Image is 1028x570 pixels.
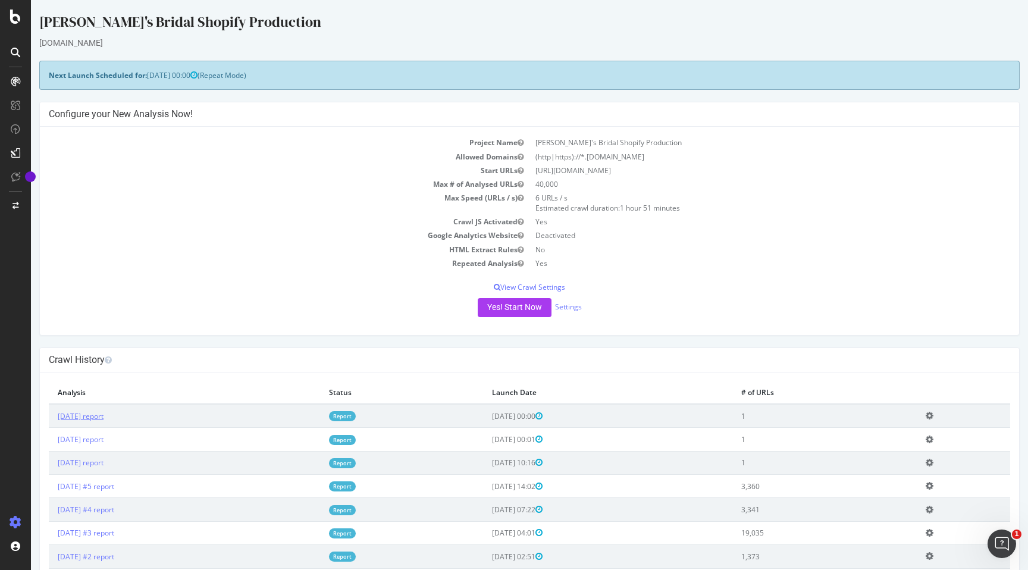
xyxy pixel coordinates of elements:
[18,228,499,242] td: Google Analytics Website
[461,528,512,538] span: [DATE] 04:01
[701,498,886,521] td: 3,341
[8,61,989,90] div: (Repeat Mode)
[27,528,83,538] a: [DATE] #3 report
[18,177,499,191] td: Max # of Analysed URLs
[27,458,73,468] a: [DATE] report
[524,302,551,312] a: Settings
[447,298,521,317] button: Yes! Start Now
[298,458,325,468] a: Report
[27,552,83,562] a: [DATE] #2 report
[298,435,325,445] a: Report
[461,481,512,491] span: [DATE] 14:02
[499,243,979,256] td: No
[461,458,512,468] span: [DATE] 10:16
[18,215,499,228] td: Crawl JS Activated
[298,552,325,562] a: Report
[589,203,649,213] span: 1 hour 51 minutes
[18,256,499,270] td: Repeated Analysis
[18,108,979,120] h4: Configure your New Analysis Now!
[18,150,499,164] td: Allowed Domains
[701,521,886,544] td: 19,035
[1012,530,1021,539] span: 1
[988,530,1016,558] iframe: Intercom live chat
[452,381,702,404] th: Launch Date
[25,171,36,182] div: Tooltip anchor
[499,228,979,242] td: Deactivated
[298,411,325,421] a: Report
[701,545,886,568] td: 1,373
[18,381,289,404] th: Analysis
[499,215,979,228] td: Yes
[8,12,989,37] div: [PERSON_NAME]'s Bridal Shopify Production
[27,434,73,444] a: [DATE] report
[27,481,83,491] a: [DATE] #5 report
[701,475,886,498] td: 3,360
[499,150,979,164] td: (http|https)://*.[DOMAIN_NAME]
[499,191,979,215] td: 6 URLs / s Estimated crawl duration:
[461,552,512,562] span: [DATE] 02:51
[27,411,73,421] a: [DATE] report
[8,37,989,49] div: [DOMAIN_NAME]
[461,411,512,421] span: [DATE] 00:00
[298,481,325,491] a: Report
[461,505,512,515] span: [DATE] 07:22
[18,164,499,177] td: Start URLs
[499,256,979,270] td: Yes
[289,381,452,404] th: Status
[701,451,886,474] td: 1
[18,70,116,80] strong: Next Launch Scheduled for:
[461,434,512,444] span: [DATE] 00:01
[499,164,979,177] td: [URL][DOMAIN_NAME]
[18,243,499,256] td: HTML Extract Rules
[18,282,979,292] p: View Crawl Settings
[298,528,325,538] a: Report
[298,505,325,515] a: Report
[116,70,167,80] span: [DATE] 00:00
[27,505,83,515] a: [DATE] #4 report
[701,404,886,428] td: 1
[18,191,499,215] td: Max Speed (URLs / s)
[499,177,979,191] td: 40,000
[701,428,886,451] td: 1
[499,136,979,149] td: [PERSON_NAME]'s Bridal Shopify Production
[18,136,499,149] td: Project Name
[18,354,979,366] h4: Crawl History
[701,381,886,404] th: # of URLs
